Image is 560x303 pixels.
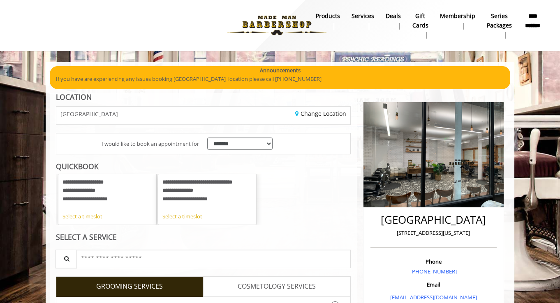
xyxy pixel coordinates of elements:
[260,66,301,75] b: Announcements
[56,161,99,171] b: QUICKBOOK
[386,11,401,21] b: Deals
[487,11,512,30] b: Series packages
[352,11,374,21] b: Services
[440,11,475,21] b: Membership
[56,250,77,268] button: Service Search
[481,10,518,41] a: Series packagesSeries packages
[220,3,333,48] img: Made Man Barbershop logo
[102,140,199,148] span: I would like to book an appointment for
[346,10,380,32] a: ServicesServices
[316,11,340,21] b: products
[373,259,495,264] h3: Phone
[62,212,152,221] div: Select a timeslot
[373,214,495,226] h2: [GEOGRAPHIC_DATA]
[56,233,351,241] div: SELECT A SERVICE
[238,281,316,292] span: COSMETOLOGY SERVICES
[56,92,92,102] b: LOCATION
[407,10,434,41] a: Gift cardsgift cards
[60,111,118,117] span: [GEOGRAPHIC_DATA]
[373,282,495,287] h3: Email
[162,212,252,221] div: Select a timeslot
[295,110,346,117] a: Change Location
[434,10,481,32] a: MembershipMembership
[96,281,163,292] span: GROOMING SERVICES
[380,10,407,32] a: DealsDeals
[390,294,477,301] a: [EMAIL_ADDRESS][DOMAIN_NAME]
[310,10,346,32] a: Productsproducts
[412,11,428,30] b: gift cards
[56,75,504,83] p: If you have are experiencing any issues booking [GEOGRAPHIC_DATA] location please call [PHONE_NUM...
[410,268,457,275] a: [PHONE_NUMBER]
[373,229,495,237] p: [STREET_ADDRESS][US_STATE]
